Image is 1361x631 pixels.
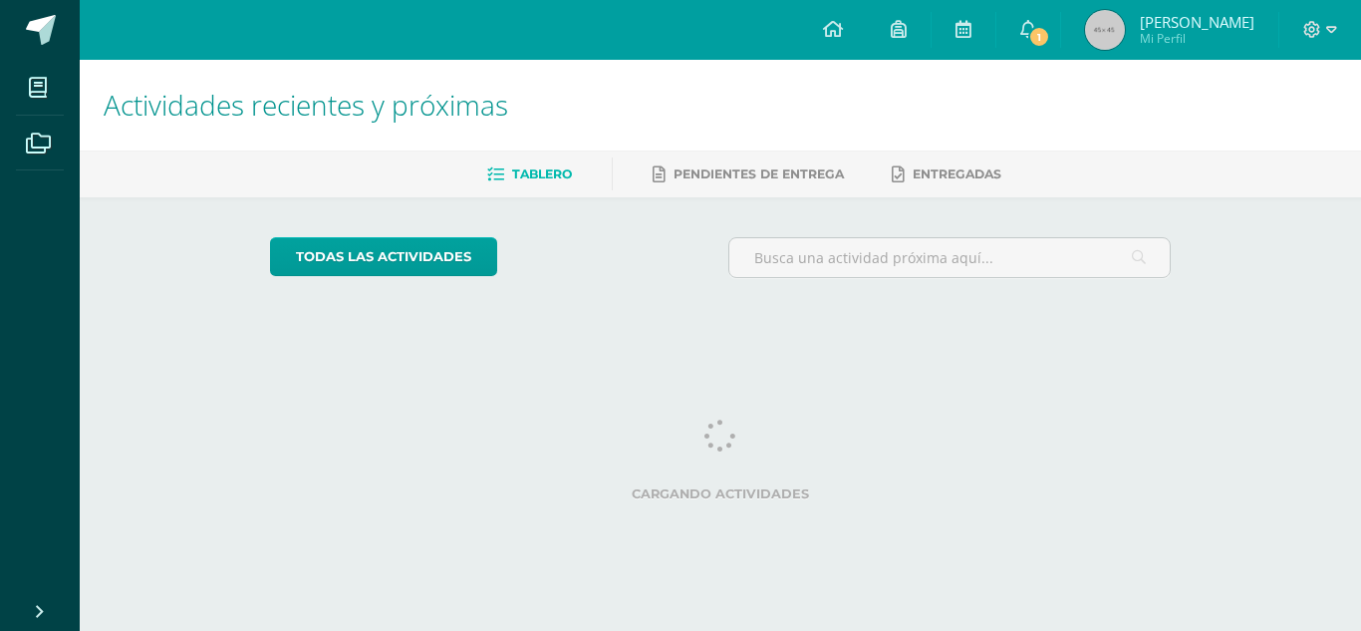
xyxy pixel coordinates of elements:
[729,238,1171,277] input: Busca una actividad próxima aquí...
[487,158,572,190] a: Tablero
[104,86,508,124] span: Actividades recientes y próximas
[270,486,1172,501] label: Cargando actividades
[674,166,844,181] span: Pendientes de entrega
[512,166,572,181] span: Tablero
[892,158,1001,190] a: Entregadas
[913,166,1001,181] span: Entregadas
[1140,30,1254,47] span: Mi Perfil
[1028,26,1050,48] span: 1
[270,237,497,276] a: todas las Actividades
[653,158,844,190] a: Pendientes de entrega
[1140,12,1254,32] span: [PERSON_NAME]
[1085,10,1125,50] img: 45x45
